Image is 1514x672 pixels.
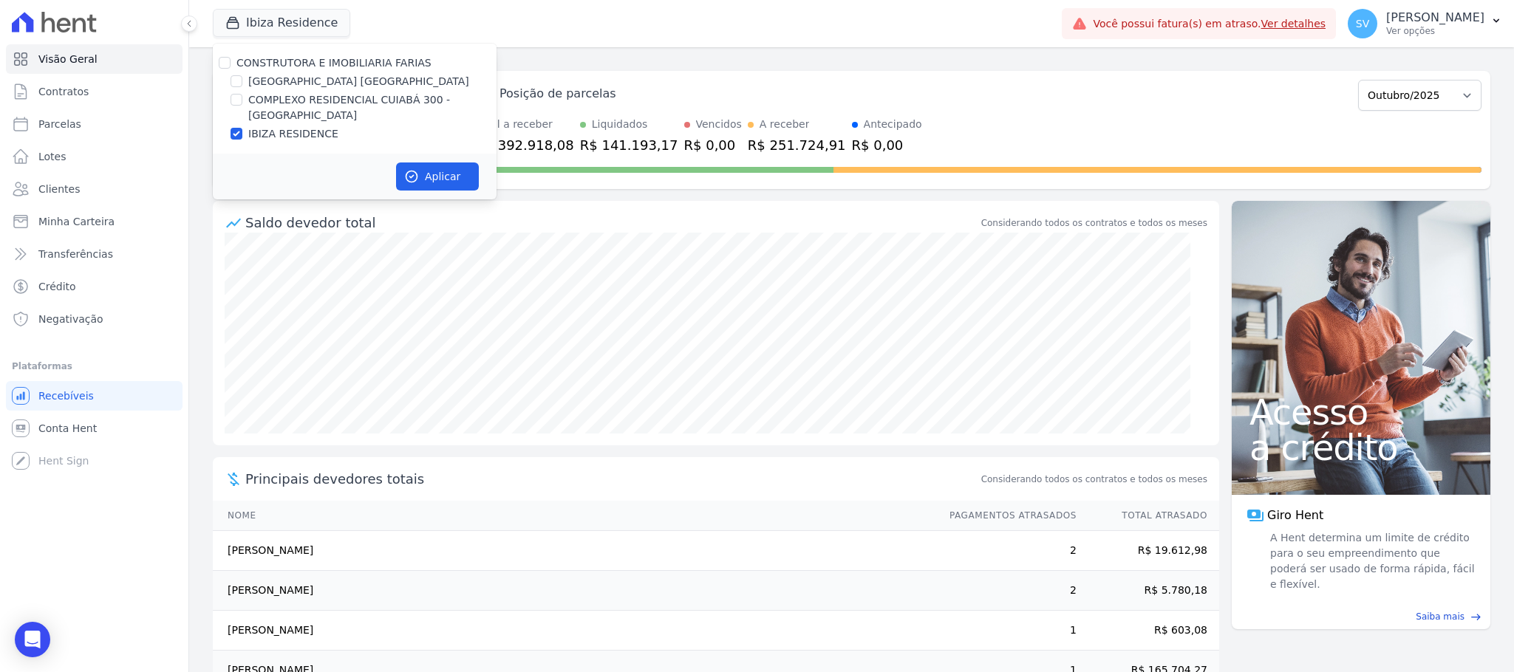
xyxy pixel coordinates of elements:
a: Minha Carteira [6,207,183,236]
span: Minha Carteira [38,214,115,229]
span: east [1470,611,1481,623]
button: Ibiza Residence [213,9,350,37]
a: Transferências [6,239,183,269]
span: A Hent determina um limite de crédito para o seu empreendimento que poderá ser usado de forma ráp... [1267,530,1476,592]
span: Giro Hent [1267,507,1323,524]
span: Contratos [38,84,89,99]
a: Clientes [6,174,183,204]
td: [PERSON_NAME] [213,571,935,611]
div: R$ 0,00 [684,135,742,155]
div: Posição de parcelas [499,85,616,103]
span: Saiba mais [1416,610,1464,623]
span: Considerando todos os contratos e todos os meses [981,473,1207,486]
td: 2 [935,571,1077,611]
div: Open Intercom Messenger [15,622,50,657]
span: Recebíveis [38,388,94,403]
a: Conta Hent [6,414,183,443]
span: Conta Hent [38,421,97,436]
td: 1 [935,611,1077,651]
span: Você possui fatura(s) em atraso. [1093,16,1326,32]
button: Aplicar [396,162,479,191]
div: Total a receber [476,117,574,132]
td: R$ 603,08 [1077,611,1219,651]
div: Saldo devedor total [245,213,978,233]
label: COMPLEXO RESIDENCIAL CUIABÁ 300 - [GEOGRAPHIC_DATA] [248,92,497,123]
p: [PERSON_NAME] [1386,10,1484,25]
span: Transferências [38,247,113,261]
label: CONSTRUTORA E IMOBILIARIA FARIAS [236,57,432,69]
div: Vencidos [696,117,742,132]
td: R$ 19.612,98 [1077,531,1219,571]
div: Plataformas [12,357,177,375]
span: Lotes [38,149,67,164]
span: Crédito [38,279,76,294]
td: 2 [935,531,1077,571]
label: [GEOGRAPHIC_DATA] [GEOGRAPHIC_DATA] [248,74,469,89]
button: SV [PERSON_NAME] Ver opções [1336,3,1514,44]
span: Clientes [38,182,80,196]
a: Ver detalhes [1261,18,1326,30]
a: Parcelas [6,109,183,139]
a: Saiba mais east [1241,610,1481,623]
span: Acesso [1249,394,1473,430]
a: Visão Geral [6,44,183,74]
th: Total Atrasado [1077,501,1219,531]
span: Principais devedores totais [245,469,978,489]
div: A receber [760,117,810,132]
a: Contratos [6,77,183,106]
span: a crédito [1249,430,1473,465]
div: Antecipado [864,117,922,132]
span: SV [1356,18,1369,29]
div: Considerando todos os contratos e todos os meses [981,216,1207,230]
th: Pagamentos Atrasados [935,501,1077,531]
a: Recebíveis [6,381,183,411]
a: Lotes [6,142,183,171]
div: R$ 251.724,91 [748,135,846,155]
span: Visão Geral [38,52,98,66]
td: [PERSON_NAME] [213,531,935,571]
span: Negativação [38,312,103,326]
td: [PERSON_NAME] [213,611,935,651]
p: Ver opções [1386,25,1484,37]
div: R$ 0,00 [852,135,922,155]
div: R$ 141.193,17 [580,135,678,155]
th: Nome [213,501,935,531]
span: Parcelas [38,117,81,131]
div: Liquidados [592,117,648,132]
td: R$ 5.780,18 [1077,571,1219,611]
a: Negativação [6,304,183,334]
div: R$ 392.918,08 [476,135,574,155]
label: IBIZA RESIDENCE [248,126,338,142]
a: Crédito [6,272,183,301]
